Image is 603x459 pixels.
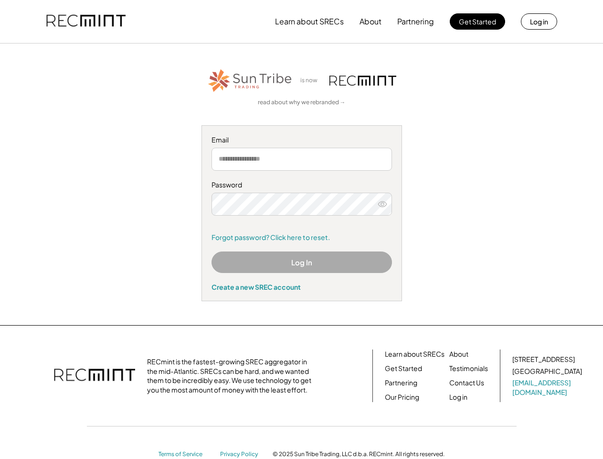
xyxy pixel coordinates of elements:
[397,12,434,31] button: Partnering
[512,355,575,364] div: [STREET_ADDRESS]
[258,98,346,107] a: read about why we rebranded →
[275,12,344,31] button: Learn about SRECs
[329,76,396,86] img: recmint-logotype%403x.png
[212,135,392,145] div: Email
[449,393,467,402] a: Log in
[385,393,419,402] a: Our Pricing
[512,367,582,376] div: [GEOGRAPHIC_DATA]
[521,13,557,30] button: Log in
[147,357,317,394] div: RECmint is the fastest-growing SREC aggregator in the mid-Atlantic. SRECs can be hard, and we wan...
[385,364,422,373] a: Get Started
[212,233,392,242] a: Forgot password? Click here to reset.
[212,180,392,190] div: Password
[512,378,584,397] a: [EMAIL_ADDRESS][DOMAIN_NAME]
[220,450,263,459] a: Privacy Policy
[385,378,417,388] a: Partnering
[54,359,135,393] img: recmint-logotype%403x.png
[449,350,468,359] a: About
[212,251,392,273] button: Log In
[449,364,488,373] a: Testimonials
[207,67,293,94] img: STT_Horizontal_Logo%2B-%2BColor.png
[273,450,444,458] div: © 2025 Sun Tribe Trading, LLC d.b.a. RECmint. All rights reserved.
[159,450,211,459] a: Terms of Service
[212,283,392,291] div: Create a new SREC account
[298,76,325,85] div: is now
[360,12,381,31] button: About
[449,378,484,388] a: Contact Us
[46,5,126,38] img: recmint-logotype%403x.png
[450,13,505,30] button: Get Started
[385,350,444,359] a: Learn about SRECs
